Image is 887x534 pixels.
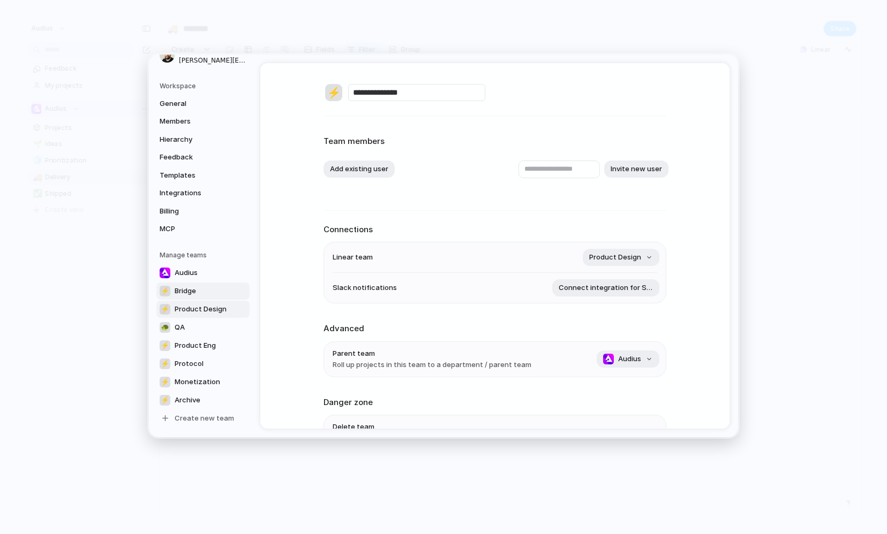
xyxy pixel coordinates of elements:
span: Archive [175,394,200,405]
span: Monetization [175,376,220,387]
span: Protocol [175,358,204,369]
div: ⚡ [160,394,170,405]
a: Integrations [156,185,250,202]
span: Audius [618,354,641,364]
h5: Manage teams [160,250,250,260]
span: Parent team [333,348,531,358]
span: General [160,98,228,109]
a: 🐢QA [156,318,250,335]
a: General [156,95,250,112]
span: Audius [175,267,198,278]
button: ⚡ [324,82,344,103]
a: Hierarchy [156,131,250,148]
span: Delete team [333,422,488,432]
h2: Danger zone [324,396,666,408]
a: MCP [156,220,250,238]
a: ⚡Archive [156,391,250,408]
a: Billing [156,202,250,219]
h2: Connections [324,223,666,235]
button: Invite new user [604,161,668,178]
span: Feedback [160,152,228,163]
span: Connect integration for Slack [559,283,653,293]
span: MCP [160,224,228,234]
span: Product Eng [175,340,216,350]
button: Product Design [583,249,659,266]
div: ⚡ [160,285,170,296]
a: Create new team [156,409,250,426]
span: Members [160,116,228,127]
a: Feedback [156,149,250,166]
h2: Advanced [324,323,666,335]
button: Add existing user [324,161,395,178]
a: ⚡Bridge [156,282,250,299]
h2: Team members [324,135,666,148]
a: ⚡Protocol [156,355,250,372]
a: Audius [156,264,250,281]
span: Integrations [160,188,228,199]
span: Delete [632,427,654,438]
div: ⚡ [325,84,342,101]
span: Hierarchy [160,134,228,144]
span: Linear team [333,252,373,263]
button: Delete [625,424,660,441]
a: ⚡Product Design [156,300,250,317]
a: ⚡Monetization [156,373,250,390]
span: Product Design [589,252,641,263]
div: ⚡ [160,376,170,387]
button: Audius [597,350,659,368]
span: [PERSON_NAME][EMAIL_ADDRESS][DOMAIN_NAME] [179,55,247,65]
a: ⚡Product Eng [156,337,250,354]
span: Slack notifications [333,283,397,293]
div: ⚡ [160,358,170,369]
a: Templates [156,166,250,184]
span: QA [175,322,185,332]
span: Create new team [175,413,234,423]
button: Connect integration for Slack [552,279,659,296]
span: Roll up projects in this team to a department / parent team [333,360,531,370]
span: Bridge [175,285,196,296]
div: ⚡ [160,340,170,350]
div: ⚡ [160,303,170,314]
a: Members [156,113,250,130]
span: Product Design [175,303,227,314]
a: [PERSON_NAME][PERSON_NAME][EMAIL_ADDRESS][DOMAIN_NAME] [156,42,250,68]
h5: Workspace [160,81,250,90]
span: Templates [160,170,228,180]
span: Billing [160,205,228,216]
div: 🐢 [160,322,170,332]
